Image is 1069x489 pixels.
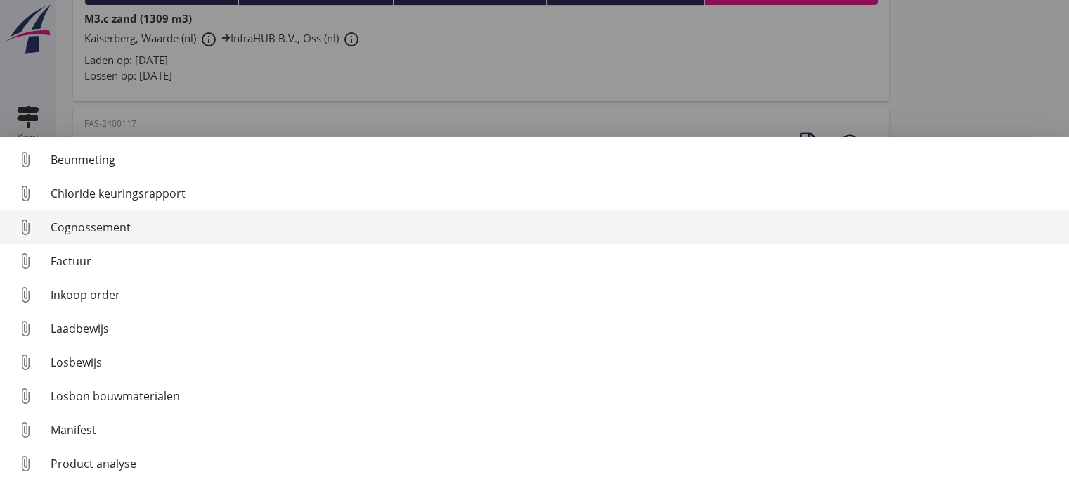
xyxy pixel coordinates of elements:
[51,354,1058,371] div: Losbewijs
[51,185,1058,202] div: Chloride keuringsrapport
[51,151,1058,168] div: Beunmeting
[51,253,1058,269] div: Factuur
[14,452,37,475] i: attach_file
[14,351,37,374] i: attach_file
[51,455,1058,472] div: Product analyse
[51,388,1058,405] div: Losbon bouwmaterialen
[51,320,1058,337] div: Laadbewijs
[14,182,37,205] i: attach_file
[14,250,37,272] i: attach_file
[14,317,37,340] i: attach_file
[14,216,37,239] i: attach_file
[51,219,1058,236] div: Cognossement
[14,148,37,171] i: attach_file
[51,421,1058,438] div: Manifest
[14,385,37,407] i: attach_file
[51,286,1058,303] div: Inkoop order
[14,284,37,306] i: attach_file
[14,419,37,441] i: attach_file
